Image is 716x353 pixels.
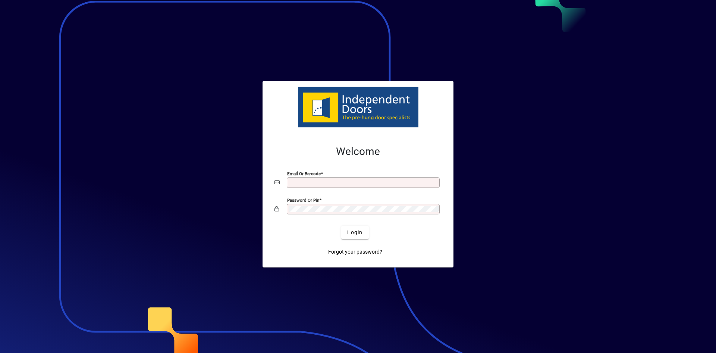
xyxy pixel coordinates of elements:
mat-label: Password or Pin [287,198,319,203]
a: Forgot your password? [325,245,385,258]
button: Login [341,226,368,239]
h2: Welcome [274,145,442,158]
mat-label: Email or Barcode [287,171,321,176]
span: Login [347,229,362,236]
span: Forgot your password? [328,248,382,256]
